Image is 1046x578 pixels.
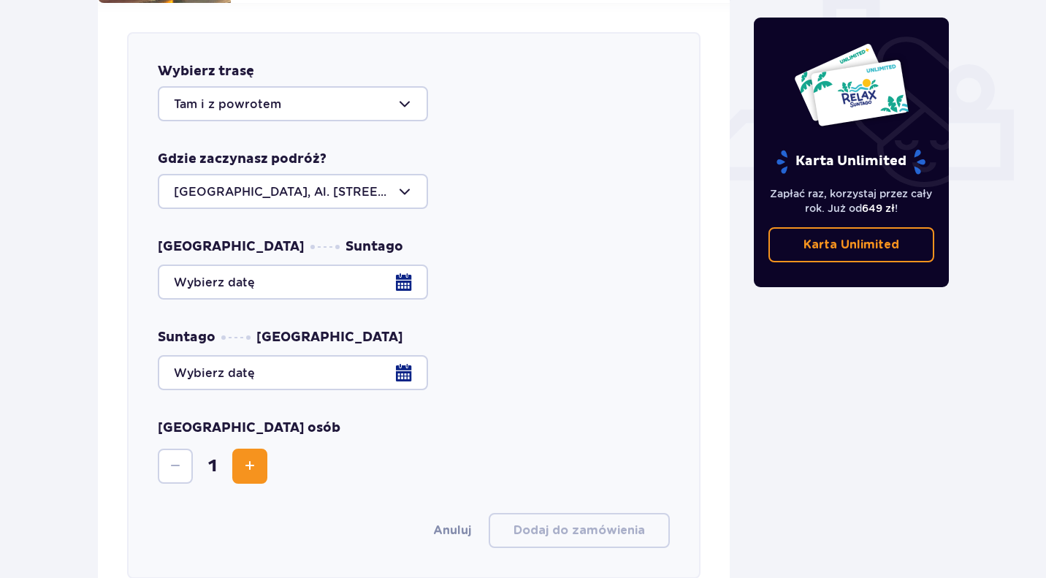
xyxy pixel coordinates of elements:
[775,149,927,175] p: Karta Unlimited
[158,238,305,256] span: [GEOGRAPHIC_DATA]
[514,522,645,539] p: Dodaj do zamówienia
[158,419,340,437] p: [GEOGRAPHIC_DATA] osób
[489,513,670,548] button: Dodaj do zamówienia
[768,186,935,216] p: Zapłać raz, korzystaj przez cały rok. Już od !
[346,238,403,256] span: Suntago
[158,329,215,346] span: Suntago
[196,455,229,477] span: 1
[158,449,193,484] button: Decrease
[768,227,935,262] a: Karta Unlimited
[862,202,895,214] span: 649 zł
[433,522,471,539] button: Anuluj
[221,335,251,340] img: dots
[256,329,403,346] span: [GEOGRAPHIC_DATA]
[310,245,340,249] img: dots
[803,237,899,253] p: Karta Unlimited
[158,63,254,80] p: Wybierz trasę
[158,151,327,168] p: Gdzie zaczynasz podróż?
[232,449,267,484] button: Increase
